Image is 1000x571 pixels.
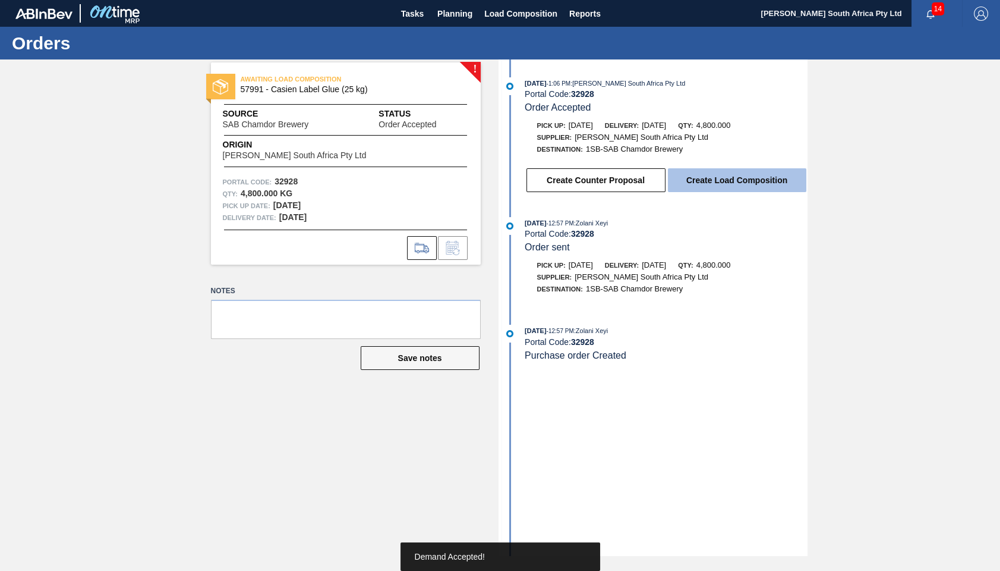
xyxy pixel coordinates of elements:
[537,146,583,153] span: Destination:
[15,8,72,19] img: TNhmsLtSVTkK8tSr43FrP2fwEKptu5GPRR3wAAAABJRU5ErkJggg==
[484,7,557,21] span: Load Composition
[525,337,807,347] div: Portal Code:
[932,2,944,15] span: 14
[575,272,708,281] span: [PERSON_NAME] South Africa Pty Ltd
[506,330,513,337] img: atual
[223,120,309,129] span: SAB Chamdor Brewery
[605,262,639,269] span: Delivery:
[642,261,666,269] span: [DATE]
[223,176,272,188] span: Portal Code:
[223,212,276,224] span: Delivery Date:
[586,284,683,293] span: 1SB-SAB Chamdor Brewery
[547,328,574,334] span: - 12:57 PM
[223,200,270,212] span: Pick up Date:
[537,122,566,129] span: Pick up:
[525,89,807,99] div: Portal Code:
[407,236,437,260] div: Go to Load Composition
[570,80,685,87] span: : [PERSON_NAME] South Africa Pty Ltd
[911,5,949,22] button: Notifications
[571,229,594,239] strong: 32928
[241,85,456,94] span: 57991 - Casien Label Glue (25 kg)
[574,327,608,334] span: : Zolani Xeyi
[437,7,472,21] span: Planning
[547,80,571,87] span: - 1:06 PM
[378,120,436,129] span: Order Accepted
[525,242,570,252] span: Order sent
[974,7,988,21] img: Logout
[571,89,594,99] strong: 32928
[211,283,481,300] label: Notes
[571,337,594,347] strong: 32928
[12,36,223,50] h1: Orders
[537,285,583,293] span: Destination:
[399,7,425,21] span: Tasks
[575,133,708,142] span: [PERSON_NAME] South Africa Pty Ltd
[525,219,546,227] span: [DATE]
[275,177,298,186] strong: 32928
[378,108,468,120] span: Status
[415,552,485,561] span: Demand Accepted!
[526,168,665,192] button: Create Counter Proposal
[213,79,228,95] img: status
[223,188,238,200] span: Qty :
[586,145,683,153] span: 1SB-SAB Chamdor Brewery
[273,200,301,210] strong: [DATE]
[525,80,546,87] span: [DATE]
[506,83,513,90] img: atual
[361,346,480,370] button: Save notes
[668,168,806,192] button: Create Load Composition
[678,122,693,129] span: Qty:
[569,261,593,269] span: [DATE]
[537,262,566,269] span: Pick up:
[569,7,601,21] span: Reports
[525,229,807,239] div: Portal Code:
[537,274,572,281] span: Supplier:
[279,212,307,222] strong: [DATE]
[605,122,639,129] span: Delivery:
[525,350,626,360] span: Purchase order Created
[525,102,591,112] span: Order Accepted
[223,151,367,160] span: [PERSON_NAME] South Africa Pty Ltd
[241,189,292,198] strong: 4,800.000 KG
[574,219,608,227] span: : Zolani Xeyi
[438,236,468,260] div: Inform order change
[696,261,731,269] span: 4,800.000
[696,121,731,130] span: 4,800.000
[569,121,593,130] span: [DATE]
[506,222,513,230] img: atual
[525,327,546,334] span: [DATE]
[537,134,572,141] span: Supplier:
[547,220,574,227] span: - 12:57 PM
[241,73,407,85] span: AWAITING LOAD COMPOSITION
[678,262,693,269] span: Qty:
[642,121,666,130] span: [DATE]
[223,139,396,151] span: Origin
[223,108,345,120] span: Source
